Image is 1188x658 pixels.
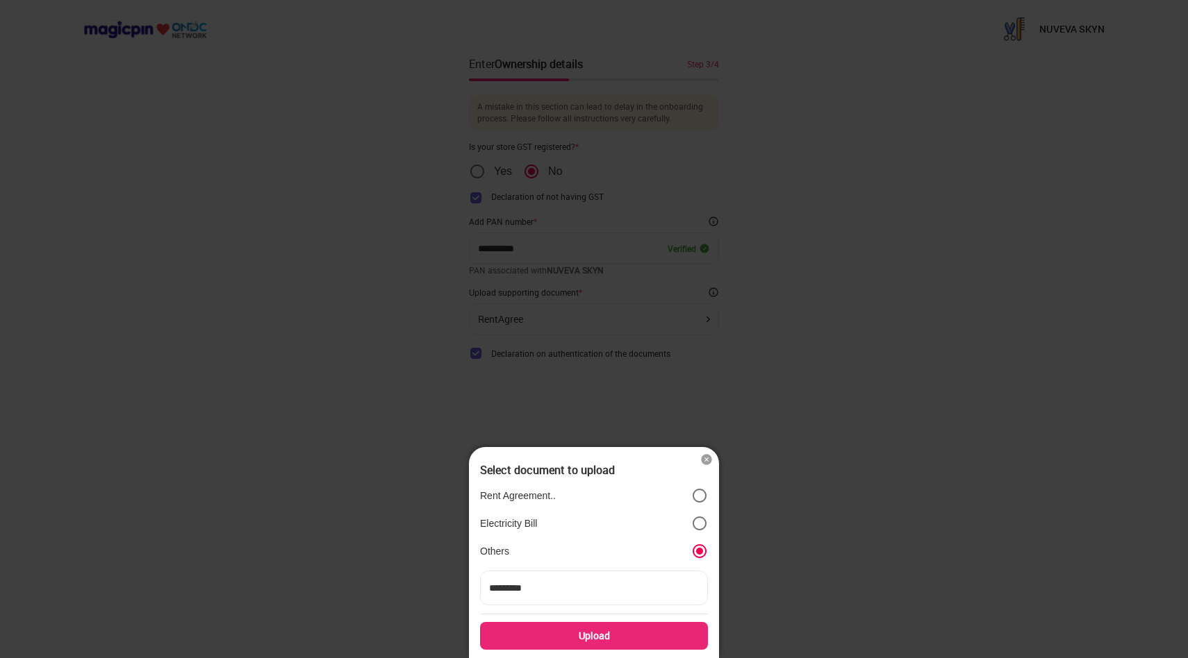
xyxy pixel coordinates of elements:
div: Select document to upload [480,464,708,476]
img: cross_icon.7ade555c.svg [700,453,713,466]
div: position [480,482,708,565]
p: Others [480,545,509,557]
p: Rent Agreement.. [480,489,556,502]
p: Electricity Bill [480,517,537,530]
div: Upload [480,622,708,650]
